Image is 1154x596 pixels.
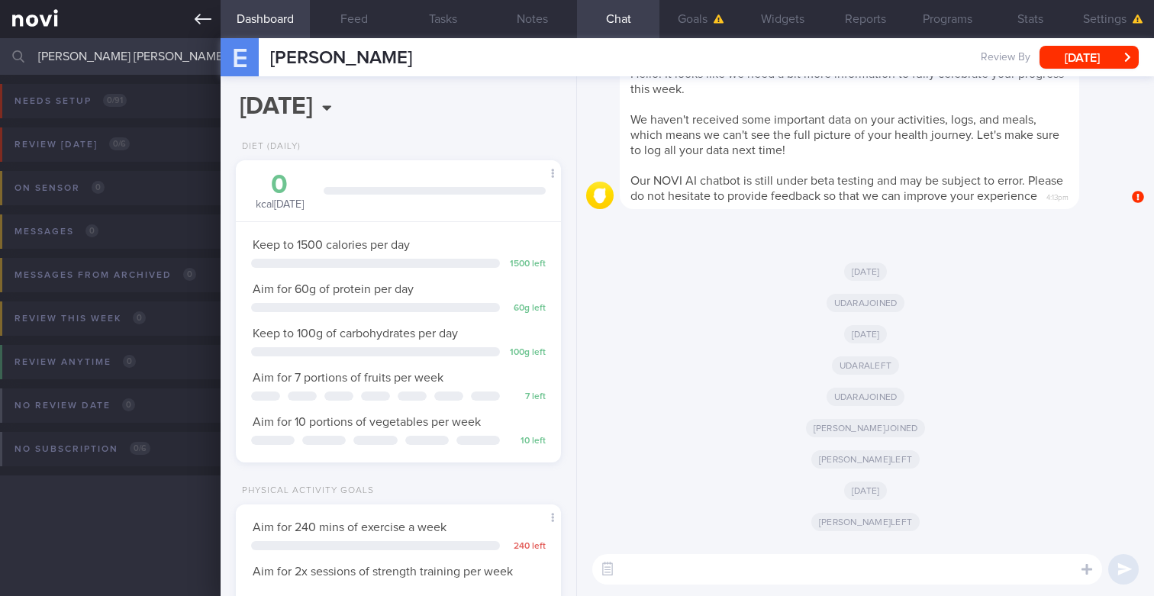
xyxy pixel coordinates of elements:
div: Physical Activity Goals [236,485,374,497]
span: Aim for 240 mins of exercise a week [253,521,446,533]
span: 0 / 6 [130,442,150,455]
span: Our NOVI AI chatbot is still under beta testing and may be subject to error. Please do not hesita... [630,175,1063,202]
div: 1500 left [508,259,546,270]
div: 10 left [508,436,546,447]
div: No review date [11,395,139,416]
span: [DATE] [844,263,888,281]
div: On sensor [11,178,108,198]
span: [PERSON_NAME] left [811,450,920,469]
div: 0 [251,172,308,198]
div: Review this week [11,308,150,329]
div: Messages from Archived [11,265,200,285]
span: Aim for 7 portions of fruits per week [253,372,443,384]
div: 100 g left [508,347,546,359]
span: Udara joined [827,294,905,312]
span: 0 [92,181,105,194]
div: 60 g left [508,303,546,314]
span: Udara left [832,356,899,375]
div: E [211,29,268,88]
span: 0 / 91 [103,94,127,107]
span: [PERSON_NAME] [270,49,412,67]
span: Review By [981,51,1030,65]
div: Needs setup [11,91,131,111]
span: Aim for 2x sessions of strength training per week [253,565,513,578]
span: 0 [183,268,196,281]
div: No subscription [11,439,154,459]
span: 0 [85,224,98,237]
span: 4:13pm [1046,188,1069,203]
span: [DATE] [844,482,888,500]
div: 240 left [508,541,546,553]
span: [DATE] [844,325,888,343]
span: 0 [122,398,135,411]
div: Review anytime [11,352,140,372]
span: [PERSON_NAME] left [811,513,920,531]
span: Udara joined [827,388,905,406]
span: We haven't received some important data on your activities, logs, and meals, which means we can't... [630,114,1059,156]
div: Messages [11,221,102,242]
span: Keep to 100g of carbohydrates per day [253,327,458,340]
span: Aim for 10 portions of vegetables per week [253,416,481,428]
button: [DATE] [1040,46,1139,69]
span: [PERSON_NAME] joined [806,419,926,437]
span: 0 [133,311,146,324]
div: Diet (Daily) [236,141,301,153]
div: Review [DATE] [11,134,134,155]
span: 0 [123,355,136,368]
span: Keep to 1500 calories per day [253,239,410,251]
div: kcal [DATE] [251,172,308,212]
span: 0 / 6 [109,137,130,150]
span: Aim for 60g of protein per day [253,283,414,295]
div: 7 left [508,391,546,403]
